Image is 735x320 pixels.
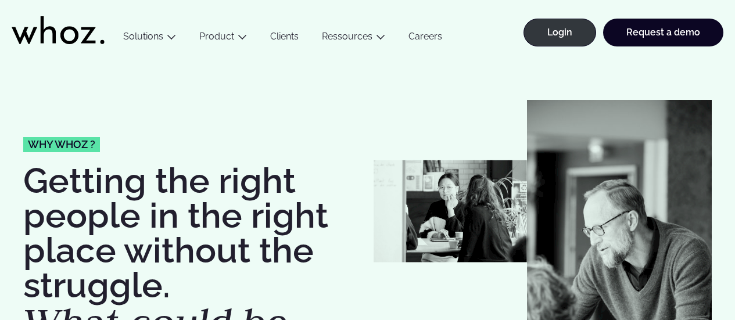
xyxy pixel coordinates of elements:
button: Solutions [112,31,188,46]
button: Product [188,31,259,46]
a: Careers [397,31,454,46]
a: Login [524,19,596,46]
a: Product [199,31,234,42]
button: Ressources [310,31,397,46]
span: Why whoz ? [28,139,95,150]
a: Clients [259,31,310,46]
a: Request a demo [603,19,723,46]
img: Whozzies-working [374,160,527,262]
a: Ressources [322,31,372,42]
